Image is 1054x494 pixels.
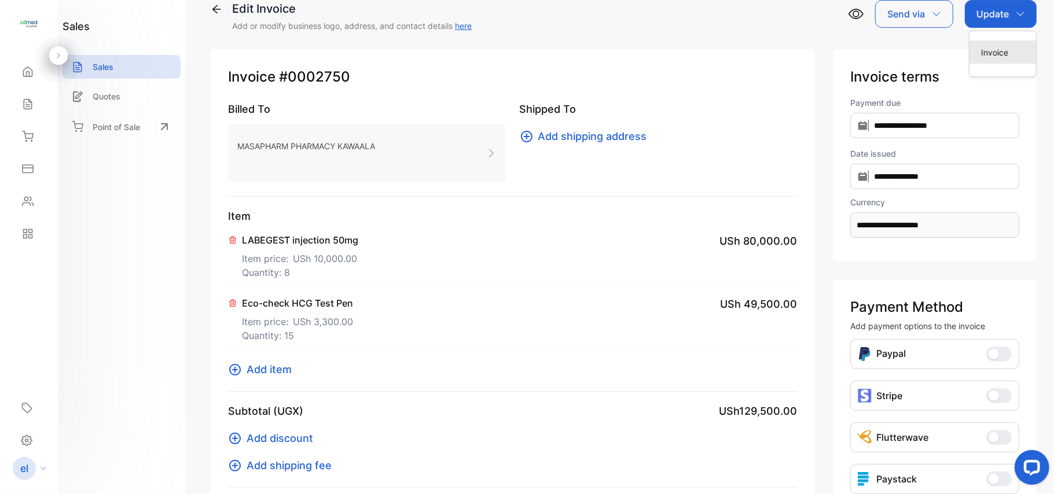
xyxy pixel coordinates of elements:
p: el [20,461,28,476]
iframe: LiveChat chat widget [1005,445,1054,494]
a: Quotes [63,84,181,108]
p: Invoice [228,67,797,87]
p: LABEGEST injection 50mg [242,233,358,247]
img: Icon [858,430,872,444]
img: Icon [858,346,872,362]
div: Invoice [969,40,1036,64]
label: Date issued [850,148,1019,160]
p: Sales [93,61,113,73]
h1: sales [63,19,90,34]
img: logo [20,15,38,32]
p: Update [976,7,1009,21]
button: Add shipping address [520,128,654,144]
p: Item [228,208,797,224]
img: icon [858,389,872,403]
p: Add or modify business logo, address, and contact details [232,20,472,32]
span: Add discount [247,430,313,446]
span: Add shipping fee [247,458,332,473]
span: Add item [247,362,292,377]
a: Point of Sale [63,114,181,139]
a: here [455,21,472,31]
p: Payment Method [850,297,1019,318]
p: MASAPHARM PHARMACY KAWAALA [237,138,375,154]
p: Invoice terms [850,67,1019,87]
p: Paystack [876,472,917,486]
span: USh 3,300.00 [293,315,353,329]
button: Add shipping fee [228,458,339,473]
span: Add shipping address [538,128,647,144]
p: Point of Sale [93,121,140,133]
p: Add payment options to the invoice [850,320,1019,332]
span: #0002750 [279,67,350,87]
p: Paypal [876,346,906,362]
span: USh129,500.00 [719,403,797,419]
p: Flutterwave [876,430,928,444]
p: Item price: [242,247,358,266]
button: Add discount [228,430,320,446]
p: Billed To [228,101,506,117]
p: Quantity: 8 [242,266,358,279]
p: Send via [887,7,925,21]
label: Currency [850,196,1019,208]
p: Shipped To [520,101,798,117]
button: Add item [228,362,299,377]
label: Payment due [850,97,1019,109]
p: Quantity: 15 [242,329,353,342]
span: USh 10,000.00 [293,252,357,266]
img: icon [858,472,872,486]
p: Subtotal (UGX) [228,403,303,419]
a: Sales [63,55,181,79]
span: USh 80,000.00 [719,233,797,249]
span: USh 49,500.00 [720,296,797,312]
p: Stripe [876,389,902,403]
p: Quotes [93,90,120,102]
p: Item price: [242,310,353,329]
p: Eco-check HCG Test Pen [242,296,353,310]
